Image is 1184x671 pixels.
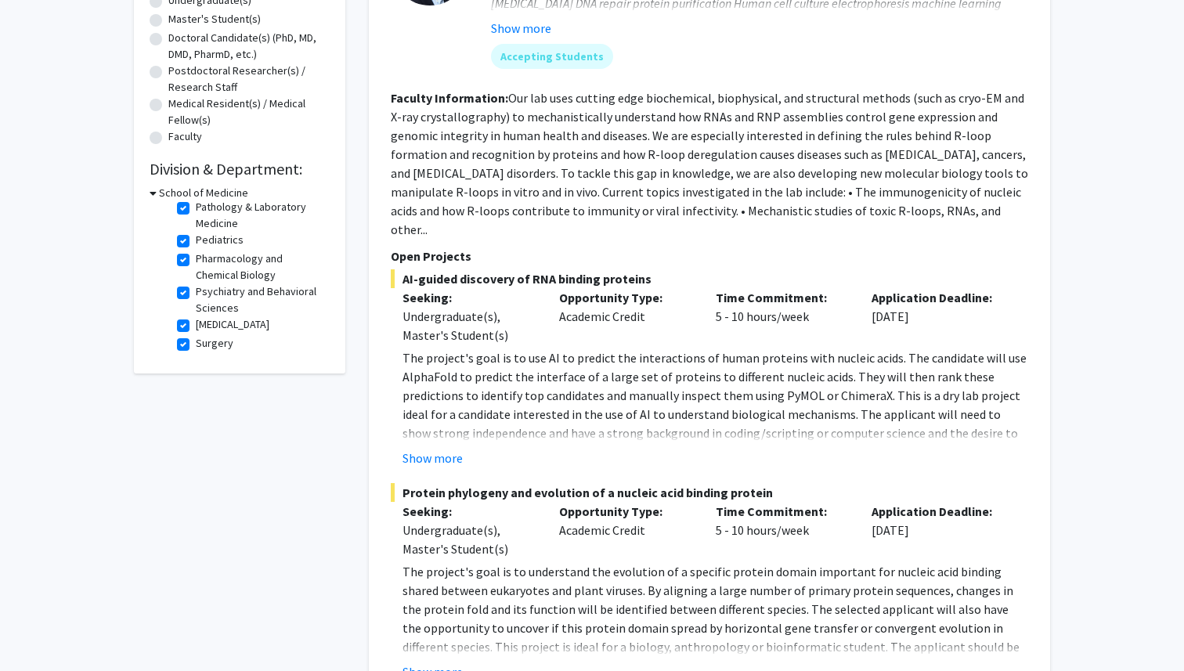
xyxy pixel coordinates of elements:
p: Time Commitment: [716,288,849,307]
p: The project's goal is to use AI to predict the interactions of human proteins with nucleic acids.... [402,348,1028,480]
div: Academic Credit [547,288,704,345]
div: Academic Credit [547,502,704,558]
p: Time Commitment: [716,502,849,521]
p: Application Deadline: [872,288,1005,307]
label: Faculty [168,128,202,145]
p: Opportunity Type: [559,288,692,307]
p: Open Projects [391,247,1028,265]
div: [DATE] [860,288,1016,345]
div: 5 - 10 hours/week [704,502,861,558]
p: Application Deadline: [872,502,1005,521]
div: Undergraduate(s), Master's Student(s) [402,521,536,558]
mat-chip: Accepting Students [491,44,613,69]
label: [MEDICAL_DATA] [196,316,269,333]
label: Pathology & Laboratory Medicine [196,199,326,232]
span: Protein phylogeny and evolution of a nucleic acid binding protein [391,483,1028,502]
label: Pediatrics [196,232,244,248]
h3: School of Medicine [159,185,248,201]
p: Seeking: [402,288,536,307]
div: Undergraduate(s), Master's Student(s) [402,307,536,345]
label: Master's Student(s) [168,11,261,27]
b: Faculty Information: [391,90,508,106]
p: Seeking: [402,502,536,521]
label: Surgery [196,335,233,352]
label: Doctoral Candidate(s) (PhD, MD, DMD, PharmD, etc.) [168,30,330,63]
fg-read-more: Our lab uses cutting edge biochemical, biophysical, and structural methods (such as cryo-EM and X... [391,90,1028,237]
button: Show more [402,449,463,467]
h2: Division & Department: [150,160,330,179]
label: Postdoctoral Researcher(s) / Research Staff [168,63,330,96]
div: [DATE] [860,502,1016,558]
p: Opportunity Type: [559,502,692,521]
label: Medical Resident(s) / Medical Fellow(s) [168,96,330,128]
label: Psychiatry and Behavioral Sciences [196,283,326,316]
iframe: Chat [12,601,67,659]
div: 5 - 10 hours/week [704,288,861,345]
span: AI-guided discovery of RNA binding proteins [391,269,1028,288]
button: Show more [491,19,551,38]
label: Pharmacology and Chemical Biology [196,251,326,283]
